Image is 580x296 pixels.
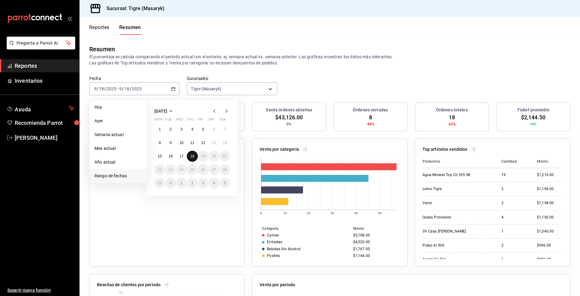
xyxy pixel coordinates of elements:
[17,40,66,46] span: Pregunta a Parrot AI
[94,118,142,124] span: Ayer
[521,113,545,121] span: $2,144.50
[89,54,570,66] p: El porcentaje se calcula comparando el período actual con el anterior, ej. semana actual vs. sema...
[353,247,397,251] div: $1,767.00
[165,124,176,135] button: September 2, 2025
[122,86,124,91] span: /
[187,124,198,135] button: September 4, 2025
[165,151,176,162] button: September 16, 2025
[165,178,176,189] button: September 30, 2025
[517,107,549,113] h3: Ticket promedio
[168,181,172,185] abbr: September 30, 2025
[176,178,187,189] button: October 1, 2025
[94,132,142,138] span: Semana actual
[423,200,484,206] div: Vacio
[191,127,194,132] abbr: September 4, 2025
[501,215,527,220] div: 4
[260,146,299,153] p: Venta por categoría
[97,282,161,288] p: Reseñas de clientes por periodo
[537,200,563,206] div: $1,158.00
[179,168,183,172] abbr: September 24, 2025
[168,154,172,158] abbr: September 16, 2025
[102,5,164,12] h3: Sucursal: Tigre (Masaryk)
[202,127,204,132] abbr: September 5, 2025
[223,141,227,145] abbr: September 14, 2025
[537,229,563,234] div: $1,040.00
[209,124,219,135] button: September 6, 2025
[198,178,209,189] button: October 3, 2025
[154,109,167,114] span: [DATE]
[124,86,130,91] input: --
[15,62,74,70] span: Reportes
[94,104,142,110] span: Hoy
[154,151,165,162] button: September 15, 2025
[190,168,194,172] abbr: September 25, 2025
[154,107,175,115] button: [DATE]
[501,257,527,262] div: 1
[180,127,183,132] abbr: September 3, 2025
[260,211,262,215] text: 0
[209,137,219,148] button: September 13, 2025
[354,211,358,215] text: 4K
[220,124,230,135] button: September 7, 2025
[158,168,162,172] abbr: September 22, 2025
[423,146,467,153] p: Top artículos vendidos
[176,124,187,135] button: September 3, 2025
[159,141,161,145] abbr: September 8, 2025
[180,181,183,185] abbr: October 1, 2025
[378,211,382,215] text: 5K
[15,77,74,85] span: Inventarios
[99,86,104,91] input: --
[537,243,563,248] div: $996.00
[176,164,187,175] button: September 24, 2025
[353,254,397,258] div: $1,144.00
[501,200,527,206] div: 2
[187,151,198,162] button: September 18, 2025
[209,151,219,162] button: September 20, 2025
[130,86,131,91] span: /
[191,181,194,185] abbr: October 2, 2025
[201,141,205,145] abbr: September 12, 2025
[449,113,455,121] span: 18
[423,229,484,234] div: 3V Casa [PERSON_NAME]
[501,186,527,192] div: 2
[436,107,468,113] h3: Órdenes totales
[537,172,563,178] div: $1,216.00
[423,155,497,168] th: Productos
[198,124,209,135] button: September 5, 2025
[220,178,230,189] button: October 5, 2025
[266,107,312,113] h3: Venta órdenes abiertas
[190,154,194,158] abbr: September 18, 2025
[224,181,226,185] abbr: October 5, 2025
[201,168,205,172] abbr: September 26, 2025
[165,164,176,175] button: September 23, 2025
[267,254,280,258] div: Postres
[15,134,74,142] span: [PERSON_NAME]
[532,155,563,168] th: Monto
[131,86,142,91] input: ----
[117,86,118,91] span: -
[176,117,183,124] abbr: Wednesday
[212,168,216,172] abbr: September 27, 2025
[353,107,388,113] h3: Órdenes cerradas
[423,243,484,248] div: Pulpo Al Grill
[176,151,187,162] button: September 17, 2025
[423,186,484,192] div: Lomo Tigre
[213,181,215,185] abbr: October 4, 2025
[501,229,527,234] div: 1
[353,240,397,244] div: $4,520.00
[224,127,226,132] abbr: September 7, 2025
[15,105,66,112] span: Ayuda
[89,24,141,35] div: navigation tabs
[106,86,116,91] input: ----
[212,154,216,158] abbr: September 20, 2025
[67,16,72,21] button: open_drawer_menu
[209,178,219,189] button: October 4, 2025
[4,44,75,51] a: Pregunta a Parrot AI
[351,225,407,232] th: Monto
[187,164,198,175] button: September 25, 2025
[198,164,209,175] button: September 26, 2025
[7,37,75,49] button: Pregunta a Parrot AI
[154,137,165,148] button: September 8, 2025
[94,173,142,179] span: Rango de fechas
[198,151,209,162] button: September 19, 2025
